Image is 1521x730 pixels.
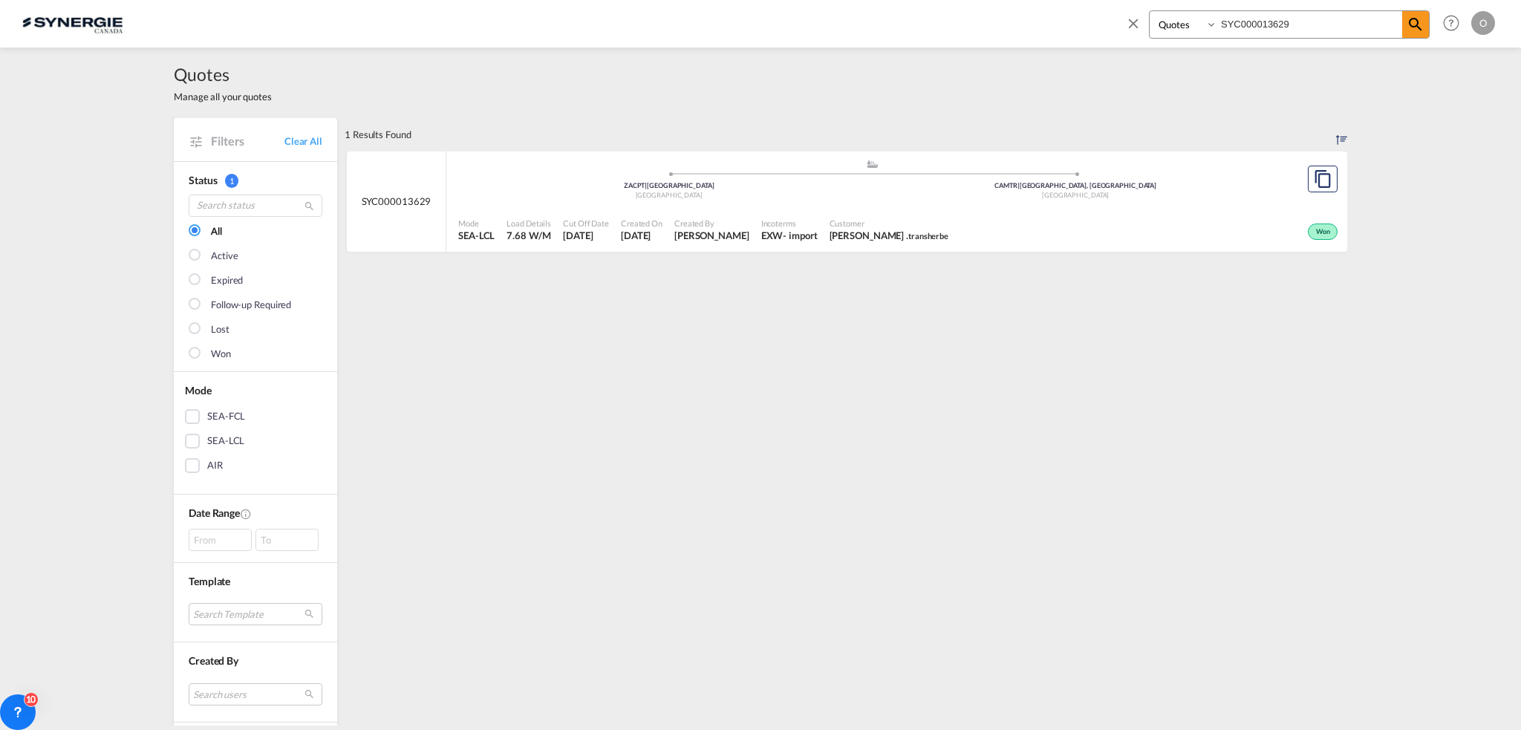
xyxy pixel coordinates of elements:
[1314,170,1332,188] md-icon: assets/icons/custom/copyQuote.svg
[185,434,326,449] md-checkbox: SEA-LCL
[225,174,238,188] span: 1
[761,229,784,242] div: EXW
[830,218,949,229] span: Customer
[507,229,550,241] span: 7.68 W/M
[908,231,948,241] span: transherbe
[783,229,817,242] div: - import
[211,224,222,239] div: All
[347,151,1347,252] div: SYC000013629 assets/icons/custom/ship-fill.svgassets/icons/custom/roll-o-plane.svgOriginCape Town...
[185,409,326,424] md-checkbox: SEA-FCL
[1407,16,1424,33] md-icon: icon-magnify
[563,218,609,229] span: Cut Off Date
[174,90,272,103] span: Manage all your quotes
[255,529,319,551] div: To
[174,62,272,86] span: Quotes
[304,201,315,212] md-icon: icon-magnify
[1308,166,1338,192] button: Copy Quote
[1217,11,1402,37] input: Enter Quotation Number
[189,173,322,188] div: Status 1
[211,133,284,149] span: Filters
[1316,227,1334,238] span: Won
[1439,10,1464,36] span: Help
[507,218,551,229] span: Load Details
[211,273,243,288] div: Expired
[207,458,223,473] div: AIR
[189,174,217,186] span: Status
[674,218,749,229] span: Created By
[621,229,662,242] span: 29 Jul 2025
[240,508,252,520] md-icon: Created On
[211,322,229,337] div: Lost
[761,218,818,229] span: Incoterms
[1125,15,1141,31] md-icon: icon-close
[189,529,252,551] div: From
[1402,11,1429,38] span: icon-magnify
[1042,191,1109,199] span: [GEOGRAPHIC_DATA]
[830,229,949,242] span: Krystine . transherbe
[624,181,714,189] span: ZACPT [GEOGRAPHIC_DATA]
[994,181,1156,189] span: CAMTR [GEOGRAPHIC_DATA], [GEOGRAPHIC_DATA]
[1471,11,1495,35] div: O
[621,218,662,229] span: Created On
[1017,181,1020,189] span: |
[211,249,238,264] div: Active
[362,195,431,208] span: SYC000013629
[636,191,703,199] span: [GEOGRAPHIC_DATA]
[211,298,291,313] div: Follow-up Required
[189,575,230,587] span: Template
[207,409,245,424] div: SEA-FCL
[207,434,244,449] div: SEA-LCL
[761,229,818,242] div: EXW import
[458,218,495,229] span: Mode
[284,134,322,148] a: Clear All
[189,195,322,217] input: Search status
[563,229,609,242] span: 29 Jul 2025
[1336,118,1347,151] div: Sort by: Created On
[189,529,322,551] span: From To
[645,181,647,189] span: |
[189,654,238,667] span: Created By
[211,347,231,362] div: Won
[1125,10,1149,46] span: icon-close
[458,229,495,242] span: SEA-LCL
[185,458,326,473] md-checkbox: AIR
[674,229,749,242] span: Pablo Gomez Saldarriaga
[1439,10,1471,37] div: Help
[864,160,882,168] md-icon: assets/icons/custom/ship-fill.svg
[185,384,212,397] span: Mode
[189,506,240,519] span: Date Range
[1308,224,1338,240] div: Won
[22,7,123,40] img: 1f56c880d42311ef80fc7dca854c8e59.png
[345,118,411,151] div: 1 Results Found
